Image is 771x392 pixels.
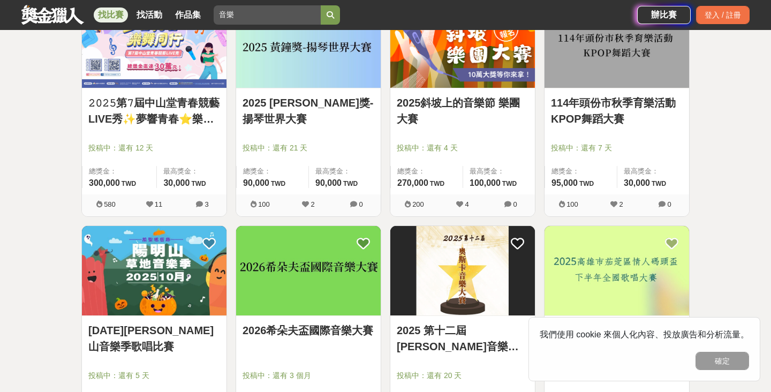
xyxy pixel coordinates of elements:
span: 270,000 [397,178,428,187]
a: 找比賽 [94,7,128,22]
span: 總獎金： [243,166,302,177]
span: 總獎金： [397,166,456,177]
span: 90,000 [243,178,269,187]
span: 300,000 [89,178,120,187]
img: Cover Image [545,226,689,315]
a: 2025 第十二屆[PERSON_NAME]音樂大賽 [397,322,528,355]
span: 最高獎金： [624,166,683,177]
img: Cover Image [82,226,226,315]
a: Cover Image [545,226,689,316]
span: 投稿中：還有 12 天 [88,142,220,154]
a: 2026希朵夫盃國際音樂大賽 [243,322,374,338]
span: 最高獎金： [315,166,374,177]
img: Cover Image [236,226,381,315]
a: 找活動 [132,7,167,22]
div: 登入 / 註冊 [696,6,750,24]
span: 100 [566,200,578,208]
a: 𝟸𝟶𝟸𝟻第𝟽屆中山堂青春競藝LIVE秀✨夢響青春⭐️樂舞同行🎶 [88,95,220,127]
span: TWD [502,180,517,187]
span: 0 [513,200,517,208]
span: 最高獎金： [470,166,528,177]
span: 0 [667,200,671,208]
span: 投稿中：還有 20 天 [397,370,528,381]
span: 投稿中：還有 5 天 [88,370,220,381]
span: 30,000 [163,178,190,187]
a: Cover Image [236,226,381,316]
span: 0 [359,200,362,208]
span: 我們使用 cookie 來個人化內容、投放廣告和分析流量。 [540,330,749,339]
span: 100 [258,200,270,208]
span: 投稿中：還有 3 個月 [243,370,374,381]
span: TWD [652,180,666,187]
a: Cover Image [390,226,535,316]
button: 確定 [696,352,749,370]
span: 580 [104,200,116,208]
span: 100,000 [470,178,501,187]
span: 200 [412,200,424,208]
span: 投稿中：還有 4 天 [397,142,528,154]
span: TWD [122,180,136,187]
span: TWD [343,180,358,187]
span: 投稿中：還有 21 天 [243,142,374,154]
a: [DATE][PERSON_NAME]山音樂季歌唱比賽 [88,322,220,355]
a: 114年頭份市秋季育樂活動 KPOP舞蹈大賽 [551,95,683,127]
span: 2 [311,200,314,208]
span: 2 [619,200,623,208]
a: Cover Image [82,226,226,316]
span: 95,000 [551,178,578,187]
span: 總獎金： [89,166,150,177]
span: 最高獎金： [163,166,220,177]
span: TWD [430,180,444,187]
a: 辦比賽 [637,6,691,24]
span: TWD [271,180,285,187]
span: TWD [191,180,206,187]
span: 投稿中：還有 7 天 [551,142,683,154]
span: TWD [579,180,594,187]
span: 90,000 [315,178,342,187]
span: 3 [205,200,208,208]
span: 4 [465,200,468,208]
span: 總獎金： [551,166,610,177]
span: 11 [155,200,162,208]
a: 2025 [PERSON_NAME]獎-揚琴世界大賽 [243,95,374,127]
a: 作品集 [171,7,205,22]
input: 有長照挺你，care到心坎裡！青春出手，拍出照顧 影音徵件活動 [214,5,321,25]
img: Cover Image [390,226,535,315]
span: 30,000 [624,178,650,187]
a: 2025斜坡上的音樂節 樂團大賽 [397,95,528,127]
